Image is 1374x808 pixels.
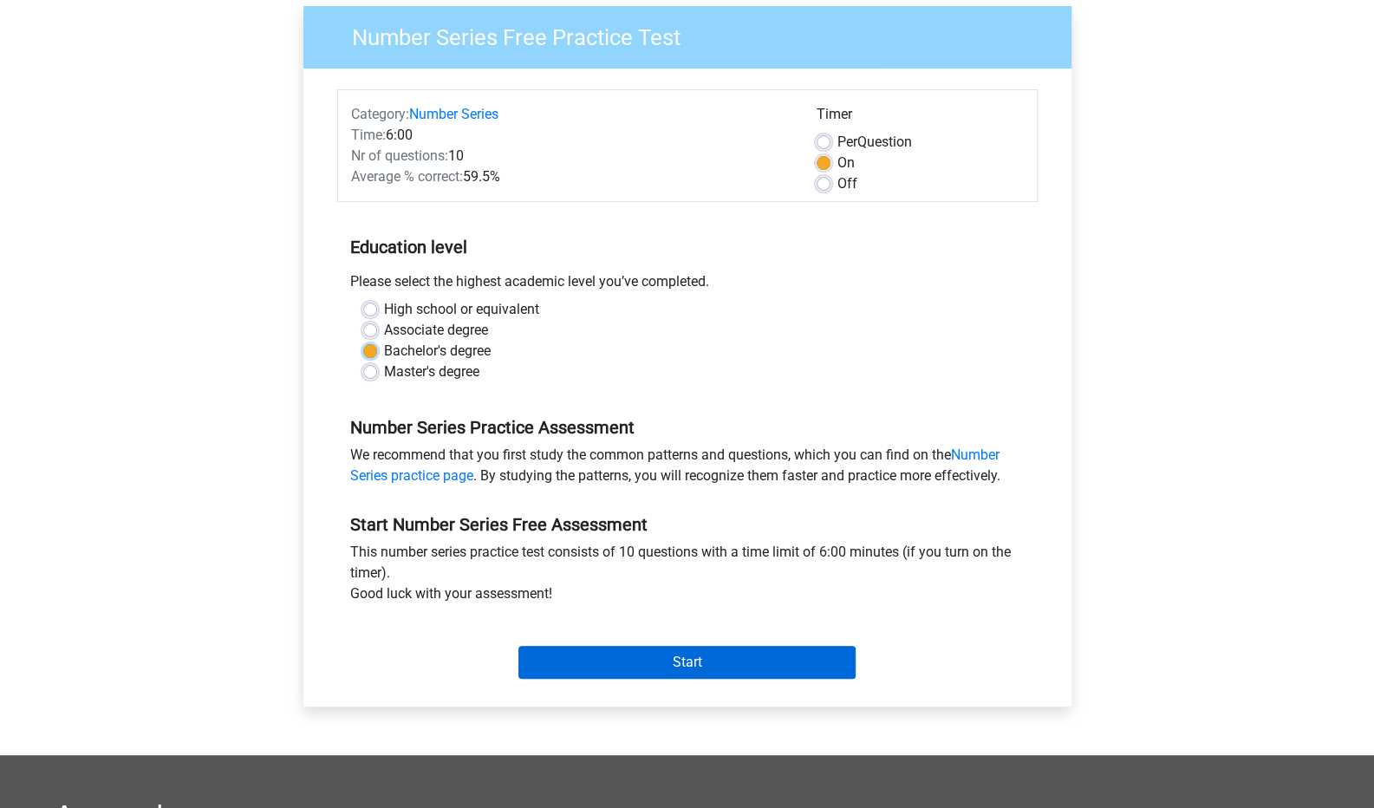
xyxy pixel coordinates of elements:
div: We recommend that you first study the common patterns and questions, which you can find on the . ... [337,445,1038,493]
span: Average % correct: [351,168,463,185]
span: Category: [351,106,409,122]
span: Nr of questions: [351,147,448,164]
label: Question [837,132,912,153]
label: Master's degree [384,362,479,382]
h5: Number Series Practice Assessment [350,417,1025,438]
div: 59.5% [338,166,804,187]
label: On [837,153,855,173]
h3: Number Series Free Practice Test [331,17,1058,51]
label: High school or equivalent [384,299,539,320]
div: This number series practice test consists of 10 questions with a time limit of 6:00 minutes (if y... [337,542,1038,611]
input: Start [518,646,856,679]
h5: Education level [350,230,1025,264]
div: Timer [817,104,1024,132]
label: Bachelor's degree [384,341,491,362]
span: Per [837,134,857,150]
h5: Start Number Series Free Assessment [350,514,1025,535]
div: 6:00 [338,125,804,146]
span: Time: [351,127,386,143]
label: Off [837,173,857,194]
div: 10 [338,146,804,166]
div: Please select the highest academic level you’ve completed. [337,271,1038,299]
a: Number Series practice page [350,446,1000,484]
label: Associate degree [384,320,488,341]
a: Number Series [409,106,498,122]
